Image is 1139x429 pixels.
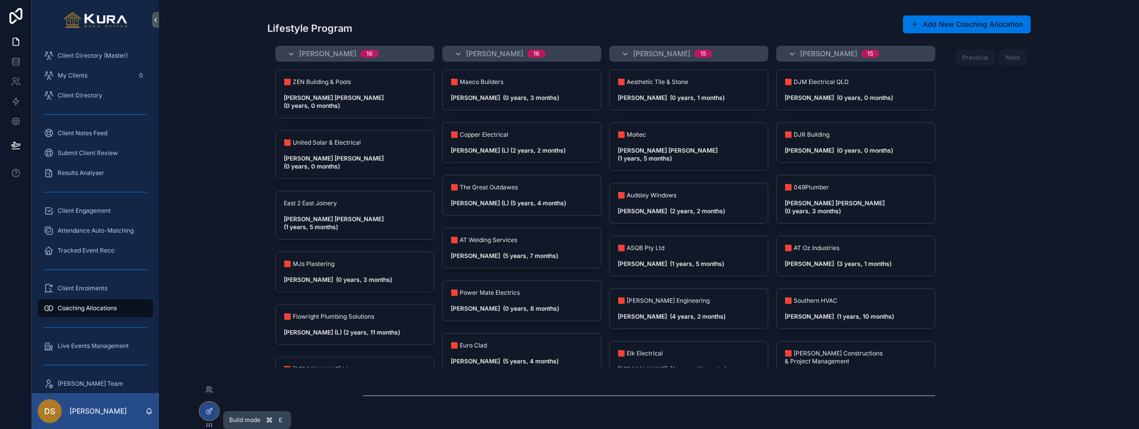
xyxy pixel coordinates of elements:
[785,78,927,86] span: 🟥 DJM Electrical QLD
[618,244,760,252] span: 🟥 ASQB Pty Ltd
[284,155,387,170] strong: [PERSON_NAME] [PERSON_NAME] (0 years, 0 months)
[700,50,706,58] div: 15
[38,242,153,259] a: Tracked Event Reco
[284,199,426,207] span: East 2 East Joinery
[442,280,601,321] a: 🟥 Power Mate Electrics[PERSON_NAME] (0 years, 8 months)
[776,236,935,276] a: 🟥 AT Oz Industries[PERSON_NAME] (3 years, 1 months)
[609,236,768,276] a: 🟥 ASQB Pty Ltd[PERSON_NAME] (1 years, 5 months)
[64,12,128,28] img: App logo
[618,365,727,373] strong: [PERSON_NAME] (2 years, 11 months)
[58,52,128,60] span: Client Directory (Master)
[451,236,593,244] span: 🟥 AT Welding Services
[609,183,768,224] a: 🟥 Audsley Windows[PERSON_NAME] (2 years, 2 months)
[38,144,153,162] a: Submit Client Review
[776,175,935,224] a: 🟥 049Plumber[PERSON_NAME] [PERSON_NAME] (0 years, 3 months)
[618,297,760,305] span: 🟥 [PERSON_NAME] Engineering
[275,191,434,240] a: East 2 East Joinery[PERSON_NAME] [PERSON_NAME] (1 years, 5 months)
[618,78,760,86] span: 🟥 Aesthetic Tile & Stone
[609,70,768,110] a: 🟥 Aesthetic Tile & Stone[PERSON_NAME] (0 years, 1 months)
[618,207,725,215] strong: [PERSON_NAME] (2 years, 2 months)
[442,175,601,216] a: 🟥 The Great Outdawes[PERSON_NAME] (L) (5 years, 4 months)
[442,333,601,374] a: 🟥 Euro Clad[PERSON_NAME] (5 years, 4 months)
[618,260,724,267] strong: [PERSON_NAME] (1 years, 5 months)
[618,131,760,139] span: 🟥 Moltec
[275,357,434,398] a: 🟥 [PERSON_NAME] Motors[PERSON_NAME] (1 years, 0 months)
[785,349,927,365] span: 🟥 [PERSON_NAME] Constructions & Project Management
[58,247,114,255] span: Tracked Event Reco
[58,72,87,80] span: My Clients
[38,279,153,297] a: Client Enrolments
[284,313,426,321] span: 🟥 Flowright Plumbing Solutions
[451,183,593,191] span: 🟥 The Great Outdawes
[633,49,690,59] span: [PERSON_NAME]
[785,244,927,252] span: 🟥 AT Oz Industries
[451,131,593,139] span: 🟥 Copper Electrical
[70,406,127,416] p: [PERSON_NAME]
[58,91,102,99] span: Client Directory
[58,149,118,157] span: Submit Client Review
[785,94,893,101] strong: [PERSON_NAME] (0 years, 0 months)
[275,252,434,292] a: 🟥 MJs Plastering[PERSON_NAME] (0 years, 3 months)
[299,49,356,59] span: [PERSON_NAME]
[58,169,104,177] span: Results Analyser
[800,49,857,59] span: [PERSON_NAME]
[451,289,593,297] span: 🟥 Power Mate Electrics
[135,70,147,82] div: 0
[451,252,558,259] strong: [PERSON_NAME] (5 years, 7 months)
[275,70,434,118] a: 🟥 ZEN Building & Pools[PERSON_NAME] [PERSON_NAME] (0 years, 0 months)
[451,305,559,312] strong: [PERSON_NAME] (0 years, 8 months)
[451,78,593,86] span: 🟥 Maeco Builders
[284,365,426,373] span: 🟥 [PERSON_NAME] Motors
[276,416,284,424] span: E
[284,276,392,283] strong: [PERSON_NAME] (0 years, 3 months)
[284,260,426,268] span: 🟥 MJs Plastering
[32,40,159,393] div: scrollable content
[618,349,760,357] span: 🟥 Elk Electrical
[275,130,434,179] a: 🟥 United Solar & Electrical[PERSON_NAME] [PERSON_NAME] (0 years, 0 months)
[44,405,55,417] span: DS
[618,191,760,199] span: 🟥 Audsley Windows
[38,47,153,65] a: Client Directory (Master)
[58,304,117,312] span: Coaching Allocations
[466,49,523,59] span: [PERSON_NAME]
[229,416,260,424] span: Build mode
[38,337,153,355] a: Live Events Management
[785,260,892,267] strong: [PERSON_NAME] (3 years, 1 months)
[58,342,129,350] span: Live Events Management
[38,124,153,142] a: Client Notes Feed
[533,50,540,58] div: 16
[38,222,153,240] a: Attendance Auto-Matching
[776,341,935,390] a: 🟥 [PERSON_NAME] Constructions & Project Management[PERSON_NAME] (5 years, 4 months)
[451,94,559,101] strong: [PERSON_NAME] (0 years, 3 months)
[451,199,566,207] strong: [PERSON_NAME] (L) (5 years, 4 months)
[58,380,123,388] span: [PERSON_NAME] Team
[785,313,894,320] strong: [PERSON_NAME] (1 years, 10 months)
[776,122,935,163] a: 🟥 DJR Building[PERSON_NAME] (0 years, 0 months)
[267,21,352,36] h3: Lifestyle Program
[38,86,153,104] a: Client Directory
[58,227,134,235] span: Attendance Auto-Matching
[776,288,935,329] a: 🟥 Southern HVAC[PERSON_NAME] (1 years, 10 months)
[776,70,935,110] a: 🟥 DJM Electrical QLD[PERSON_NAME] (0 years, 0 months)
[38,299,153,317] a: Coaching Allocations
[38,375,153,393] a: [PERSON_NAME] Team
[38,67,153,85] a: My Clients0
[785,147,893,154] strong: [PERSON_NAME] (0 years, 0 months)
[618,147,721,162] strong: [PERSON_NAME] [PERSON_NAME] (1 years, 5 months)
[284,78,426,86] span: 🟥 ZEN Building & Pools
[609,341,768,382] a: 🟥 Elk Electrical[PERSON_NAME] (2 years, 11 months)
[284,94,387,109] strong: [PERSON_NAME] [PERSON_NAME] (0 years, 0 months)
[58,207,111,215] span: Client Engagement
[38,202,153,220] a: Client Engagement
[451,357,559,365] strong: [PERSON_NAME] (5 years, 4 months)
[609,288,768,329] a: 🟥 [PERSON_NAME] Engineering[PERSON_NAME] (4 years, 2 months)
[785,183,927,191] span: 🟥 049Plumber
[867,50,873,58] div: 15
[609,122,768,171] a: 🟥 Moltec[PERSON_NAME] [PERSON_NAME] (1 years, 5 months)
[442,122,601,163] a: 🟥 Copper Electrical[PERSON_NAME] (L) (2 years, 2 months)
[58,129,107,137] span: Client Notes Feed
[451,342,593,349] span: 🟥 Euro Clad
[903,15,1031,33] button: Add New Coaching Allocation
[38,164,153,182] a: Results Analyser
